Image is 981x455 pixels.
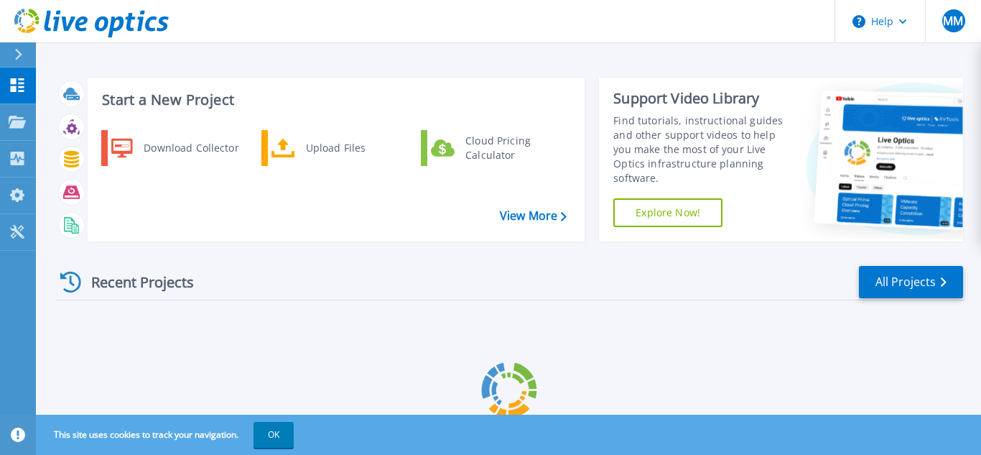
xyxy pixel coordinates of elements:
[458,134,564,162] div: Cloud Pricing Calculator
[261,130,409,166] a: Upload Files
[613,114,794,185] div: Find tutorials, instructional guides and other support videos to help you make the most of your L...
[102,92,566,108] h3: Start a New Project
[613,198,722,227] a: Explore Now!
[299,134,405,162] div: Upload Files
[136,134,245,162] div: Download Collector
[39,422,294,448] span: This site uses cookies to track your navigation.
[55,265,213,300] div: Recent Projects
[943,15,963,27] span: MM
[421,130,568,166] a: Cloud Pricing Calculator
[500,209,567,223] a: View More
[101,130,248,166] a: Download Collector
[859,266,963,298] a: All Projects
[254,422,294,448] button: OK
[613,89,794,108] div: Support Video Library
